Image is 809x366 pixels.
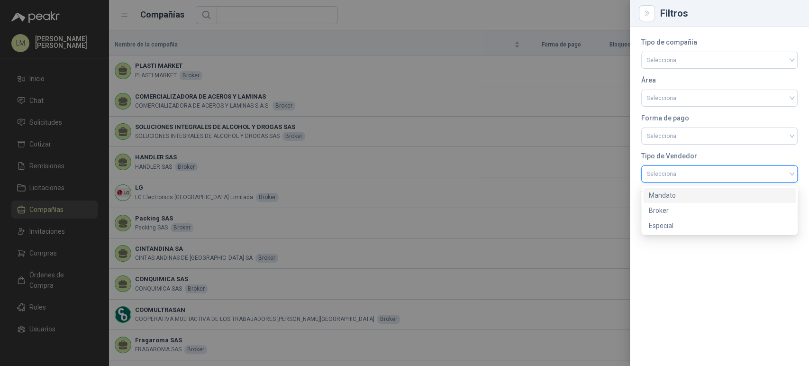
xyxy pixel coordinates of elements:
div: Mandato [643,188,796,203]
h3: Área [641,76,798,84]
h3: Tipo de compañia [641,38,798,46]
div: Especial [643,218,796,233]
h3: Tipo de Vendedor [641,152,798,160]
div: Especial [649,220,790,231]
div: Filtros [660,9,798,18]
button: Close [641,8,653,19]
div: Broker [643,203,796,218]
div: Mandato [649,190,790,201]
div: Broker [649,205,790,216]
h3: Forma de pago [641,114,798,122]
